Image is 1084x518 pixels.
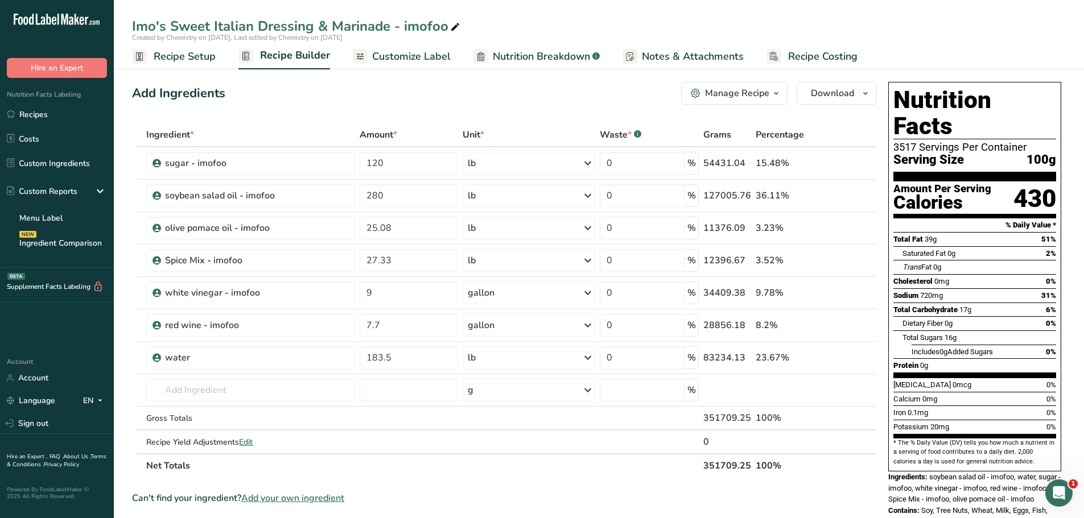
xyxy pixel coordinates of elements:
[902,333,943,342] span: Total Sugars
[756,411,823,425] div: 100%
[1013,184,1056,214] div: 430
[912,347,993,356] span: Includes Added Sugars
[703,351,751,364] div: 83234.13
[893,395,921,403] span: Calcium
[463,128,484,142] span: Unit
[7,486,107,500] div: Powered By FoodLabelMaker © 2025 All Rights Reserved
[132,44,216,69] a: Recipe Setup
[756,318,823,332] div: 8.2%
[902,319,943,328] span: Dietary Fiber
[1046,395,1056,403] span: 0%
[888,473,928,481] span: Ingredients:
[945,333,957,342] span: 16g
[154,49,216,64] span: Recipe Setup
[756,221,823,235] div: 3.23%
[165,254,307,267] div: Spice Mix - imofoo
[893,184,991,194] div: Amount Per Serving
[1045,479,1073,507] iframe: Intercom live chat
[165,221,307,235] div: olive pomace oil - imofoo
[468,254,476,267] div: lb
[468,383,473,397] div: g
[468,318,494,332] div: gallon
[947,249,955,258] span: 0g
[920,361,928,370] span: 0g
[703,254,751,267] div: 12396.67
[703,128,731,142] span: Grams
[701,453,753,477] th: 351709.25
[893,408,906,417] span: Iron
[468,156,476,170] div: lb
[959,305,971,314] span: 17g
[146,412,355,424] div: Gross Totals
[920,291,943,300] span: 720mg
[893,305,958,314] span: Total Carbohydrate
[493,49,590,64] span: Nutrition Breakdown
[893,380,951,389] span: [MEDICAL_DATA]
[934,277,949,285] span: 0mg
[241,491,344,505] span: Add your own ingredient
[703,318,751,332] div: 28856.18
[756,286,823,300] div: 9.78%
[1046,408,1056,417] span: 0%
[44,461,79,469] a: Privacy Policy
[1046,347,1056,356] span: 0%
[893,438,1056,466] section: * The % Daily Value (DV) tells you how much a nutrient in a serving of food contributes to a dail...
[811,86,854,100] span: Download
[1041,291,1056,300] span: 31%
[83,394,107,408] div: EN
[933,263,941,271] span: 0g
[468,286,494,300] div: gallon
[922,395,937,403] span: 0mg
[1046,422,1056,431] span: 0%
[705,86,769,100] div: Manage Recipe
[7,273,25,280] div: BETA
[473,44,600,69] a: Nutrition Breakdown
[788,49,858,64] span: Recipe Costing
[908,408,928,417] span: 0.1mg
[1069,479,1078,488] span: 1
[925,235,937,243] span: 39g
[756,128,804,142] span: Percentage
[239,437,253,447] span: Edit
[144,453,700,477] th: Net Totals
[63,453,90,461] a: About Us .
[703,156,751,170] div: 54431.04
[893,291,918,300] span: Sodium
[468,351,476,364] div: lb
[7,58,107,78] button: Hire an Expert
[703,189,751,202] div: 127005.76
[893,277,933,285] span: Cholesterol
[7,453,106,469] a: Terms & Conditions .
[893,422,929,431] span: Potassium
[132,16,462,36] div: Imo's Sweet Italian Dressing & Marinade - imofoo
[1046,380,1056,389] span: 0%
[703,286,751,300] div: 34409.38
[353,44,451,69] a: Customize Label
[888,506,920,515] span: Contains:
[939,347,947,356] span: 0g
[902,249,946,258] span: Saturated Fat
[7,453,47,461] a: Hire an Expert .
[1046,277,1056,285] span: 0%
[945,319,953,328] span: 0g
[146,436,355,448] div: Recipe Yield Adjustments
[902,263,921,271] i: Trans
[260,48,330,63] span: Recipe Builder
[165,351,307,364] div: water
[50,453,63,461] a: FAQ .
[703,435,751,449] div: 0
[1041,235,1056,243] span: 51%
[893,194,991,211] div: Calories
[902,263,932,271] span: Fat
[703,411,751,425] div: 351709.25
[600,128,641,142] div: Waste
[165,286,307,300] div: white vinegar - imofoo
[797,82,877,105] button: Download
[893,153,964,167] span: Serving Size
[372,49,451,64] span: Customize Label
[132,491,877,505] div: Can't find your ingredient?
[888,473,1061,503] span: soybean salad oil - imofoo, water, sugar - imofoo, white vinegar - imofoo, red wine - imofoo, Spi...
[893,87,1056,139] h1: Nutrition Facts
[7,185,77,197] div: Custom Reports
[468,221,476,235] div: lb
